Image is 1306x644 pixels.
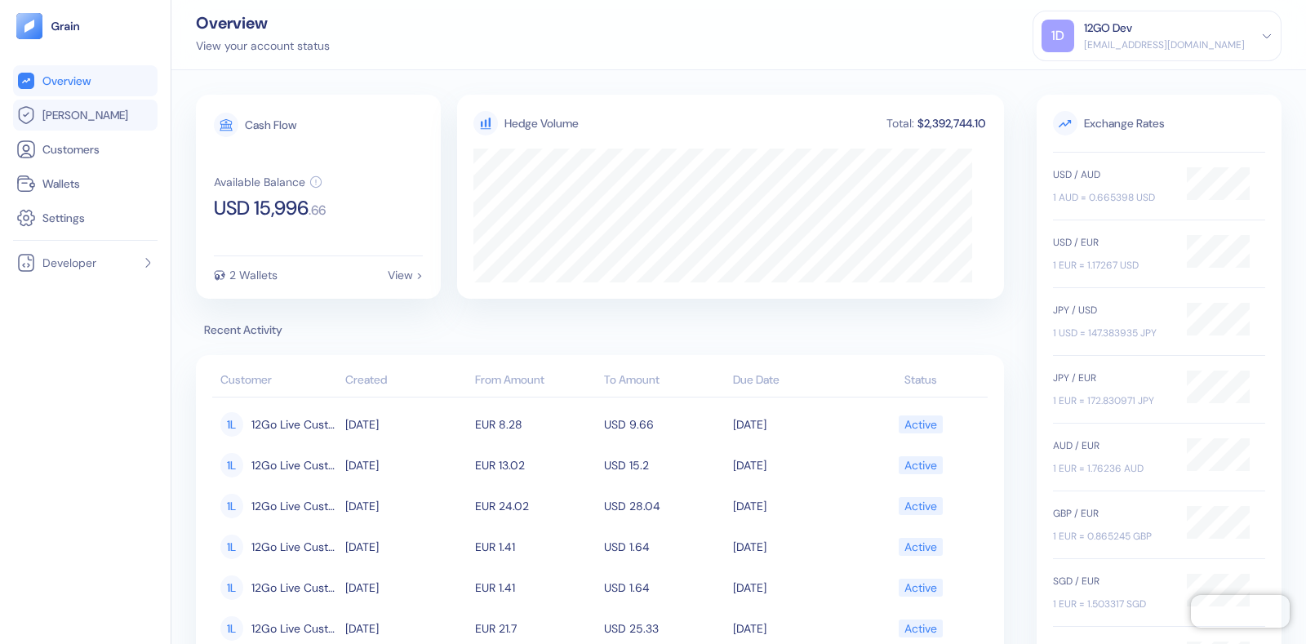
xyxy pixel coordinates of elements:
td: EUR 13.02 [471,445,600,486]
td: [DATE] [341,526,470,567]
div: USD / AUD [1053,167,1171,182]
td: [DATE] [729,486,858,526]
span: Recent Activity [196,322,1004,339]
span: 12Go Live Customer [251,615,338,642]
a: Settings [16,208,154,228]
div: SGD / EUR [1053,574,1171,588]
div: 1L [220,412,243,437]
iframe: Chatra live chat [1191,595,1290,628]
span: 12Go Live Customer [251,451,338,479]
button: Available Balance [214,175,322,189]
div: 1 EUR = 0.865245 GBP [1053,529,1171,544]
td: [DATE] [729,445,858,486]
div: Hedge Volume [504,115,579,132]
span: Settings [42,210,85,226]
span: Overview [42,73,91,89]
td: EUR 1.41 [471,567,600,608]
span: USD 15,996 [214,198,309,218]
div: $2,392,744.10 [916,118,988,129]
div: Active [904,451,937,479]
img: logo-tablet-V2.svg [16,13,42,39]
td: [DATE] [341,445,470,486]
td: EUR 8.28 [471,404,600,445]
div: [EMAIL_ADDRESS][DOMAIN_NAME] [1084,38,1245,52]
div: Active [904,574,937,602]
img: logo [51,20,81,32]
div: 1 AUD = 0.665398 USD [1053,190,1171,205]
div: 1L [220,535,243,559]
div: Active [904,492,937,520]
div: 1 EUR = 1.503317 SGD [1053,597,1171,611]
td: USD 9.66 [600,404,729,445]
span: 12Go Live Customer [251,411,338,438]
td: [DATE] [729,567,858,608]
div: 1 EUR = 1.76236 AUD [1053,461,1171,476]
div: View your account status [196,38,330,55]
span: Exchange Rates [1053,111,1265,135]
div: Status [863,371,979,389]
td: [DATE] [341,404,470,445]
th: Created [341,365,470,398]
div: AUD / EUR [1053,438,1171,453]
div: JPY / USD [1053,303,1171,318]
div: Active [904,411,937,438]
th: Due Date [729,365,858,398]
td: USD 1.64 [600,567,729,608]
td: [DATE] [729,404,858,445]
td: [DATE] [341,567,470,608]
div: 1 USD = 147.383935 JPY [1053,326,1171,340]
span: 12Go Live Customer [251,492,338,520]
div: 1L [220,616,243,641]
td: USD 1.64 [600,526,729,567]
span: 12Go Live Customer [251,574,338,602]
a: [PERSON_NAME] [16,105,154,125]
div: JPY / EUR [1053,371,1171,385]
div: USD / EUR [1053,235,1171,250]
div: Total: [885,118,916,129]
span: Developer [42,255,96,271]
th: From Amount [471,365,600,398]
div: 2 Wallets [229,269,278,281]
div: View > [388,269,423,281]
div: 12GO Dev [1084,20,1132,37]
div: 1L [220,494,243,518]
div: 1L [220,453,243,477]
div: GBP / EUR [1053,506,1171,521]
a: Customers [16,140,154,159]
div: 1 EUR = 1.17267 USD [1053,258,1171,273]
a: Wallets [16,174,154,193]
td: [DATE] [341,486,470,526]
td: [DATE] [729,526,858,567]
span: . 66 [309,204,326,217]
td: USD 15.2 [600,445,729,486]
div: Overview [196,15,330,31]
div: Active [904,533,937,561]
td: USD 28.04 [600,486,729,526]
th: To Amount [600,365,729,398]
span: Customers [42,141,100,158]
span: 12Go Live Customer [251,533,338,561]
div: Cash Flow [245,119,296,131]
span: Wallets [42,175,80,192]
td: EUR 24.02 [471,486,600,526]
div: 1L [220,575,243,600]
div: 1D [1042,20,1074,52]
div: Active [904,615,937,642]
div: 1 EUR = 172.830971 JPY [1053,393,1171,408]
td: EUR 1.41 [471,526,600,567]
th: Customer [212,365,341,398]
a: Overview [16,71,154,91]
div: Available Balance [214,176,305,188]
span: [PERSON_NAME] [42,107,128,123]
